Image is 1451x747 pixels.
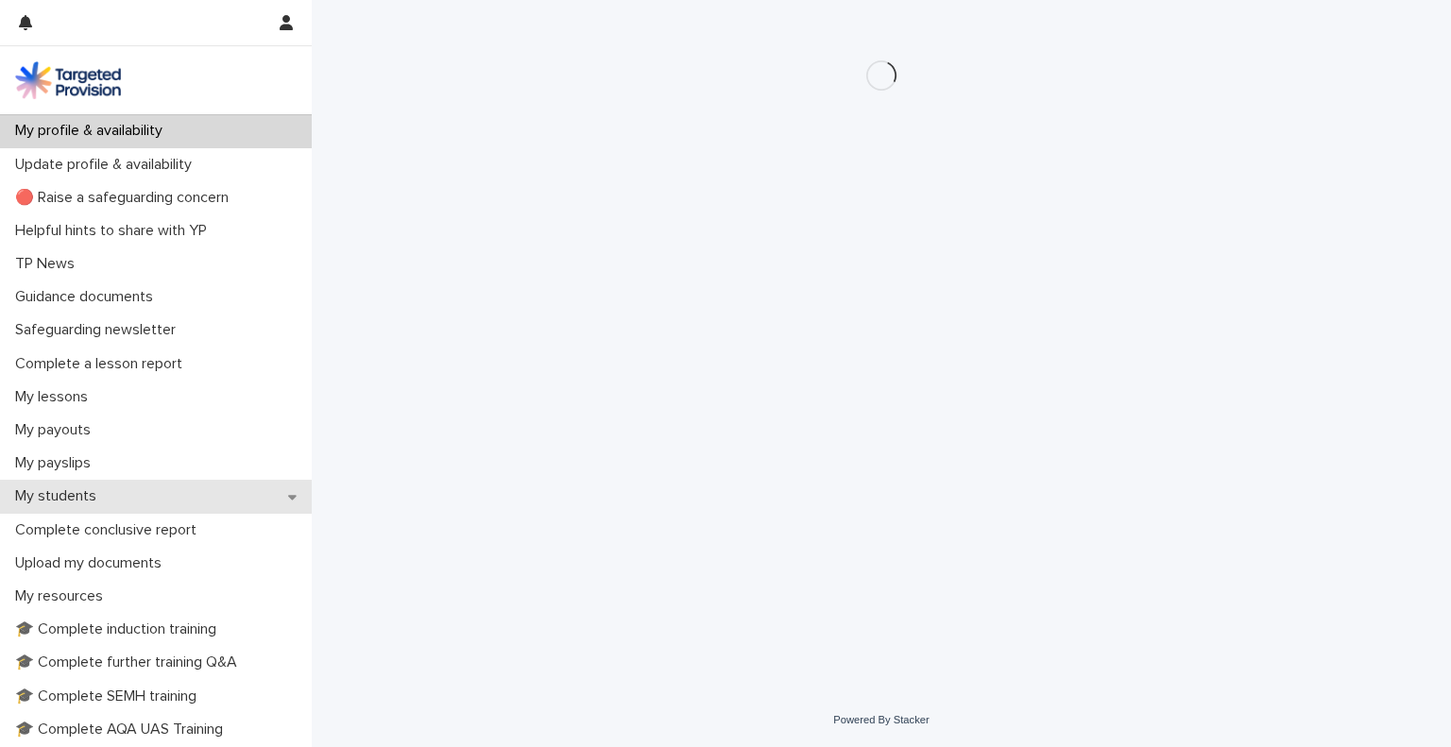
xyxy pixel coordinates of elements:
[8,255,90,273] p: TP News
[8,620,231,638] p: 🎓 Complete induction training
[833,714,929,725] a: Powered By Stacker
[8,355,197,373] p: Complete a lesson report
[8,721,238,739] p: 🎓 Complete AQA UAS Training
[8,454,106,472] p: My payslips
[8,554,177,572] p: Upload my documents
[8,321,191,339] p: Safeguarding newsletter
[8,222,222,240] p: Helpful hints to share with YP
[8,688,212,705] p: 🎓 Complete SEMH training
[15,61,121,99] img: M5nRWzHhSzIhMunXDL62
[8,156,207,174] p: Update profile & availability
[8,521,212,539] p: Complete conclusive report
[8,122,178,140] p: My profile & availability
[8,388,103,406] p: My lessons
[8,487,111,505] p: My students
[8,288,168,306] p: Guidance documents
[8,654,252,671] p: 🎓 Complete further training Q&A
[8,421,106,439] p: My payouts
[8,189,244,207] p: 🔴 Raise a safeguarding concern
[8,587,118,605] p: My resources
